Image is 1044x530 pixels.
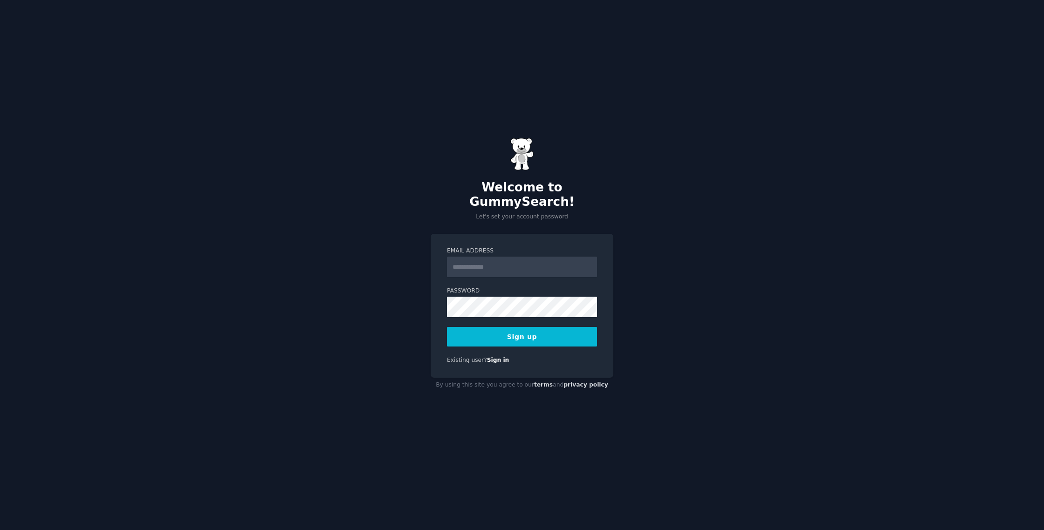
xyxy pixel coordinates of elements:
a: privacy policy [563,381,608,388]
button: Sign up [447,327,597,347]
label: Email Address [447,247,597,255]
div: By using this site you agree to our and [431,378,613,393]
a: Sign in [487,357,509,363]
span: Existing user? [447,357,487,363]
label: Password [447,287,597,295]
img: Gummy Bear [510,138,534,170]
h2: Welcome to GummySearch! [431,180,613,210]
p: Let's set your account password [431,213,613,221]
a: terms [534,381,553,388]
